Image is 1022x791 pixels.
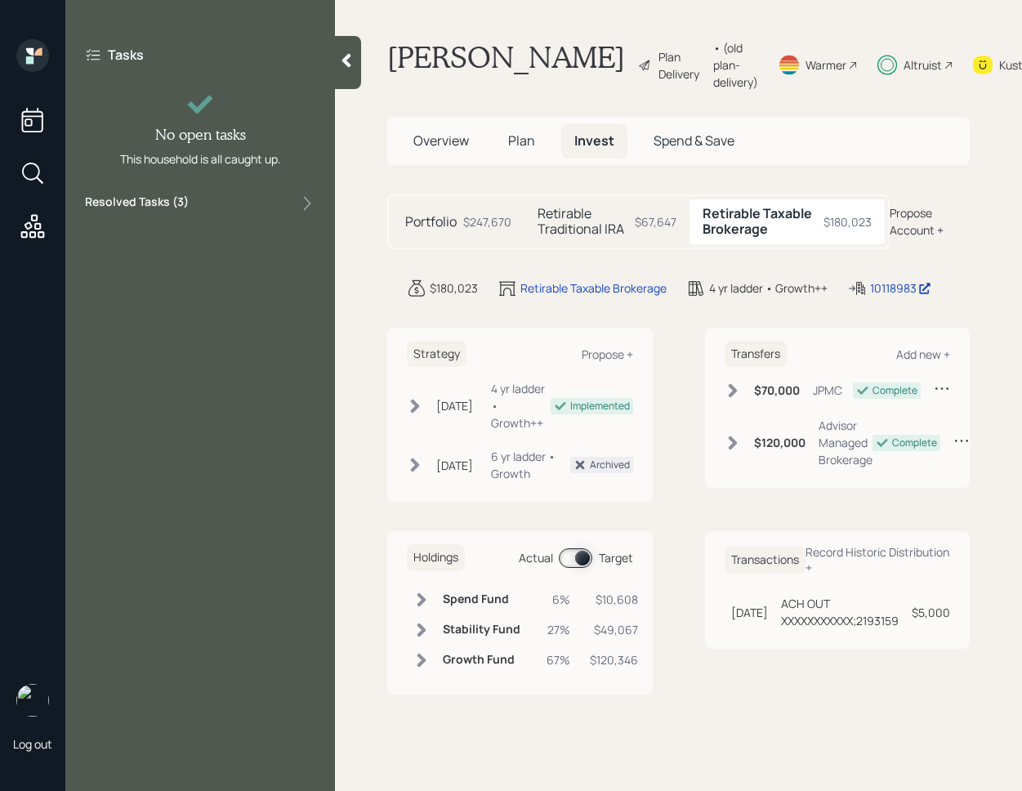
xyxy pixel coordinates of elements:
[896,346,950,362] div: Add new +
[155,126,246,144] h4: No open tasks
[547,621,570,638] div: 27%
[806,56,846,74] div: Warmer
[443,592,520,606] h6: Spend Fund
[436,457,473,474] div: [DATE]
[16,684,49,717] img: retirable_logo.png
[912,604,950,621] div: $5,000
[713,39,758,91] div: • (old plan-delivery)
[120,150,281,168] div: This household is all caught up.
[870,279,931,297] div: 10118983
[519,549,553,566] div: Actual
[590,621,638,638] div: $49,067
[754,436,806,450] h6: $120,000
[405,214,457,230] h5: Portfolio
[436,397,473,414] div: [DATE]
[491,448,570,482] div: 6 yr ladder • Growth
[725,547,806,574] h6: Transactions
[703,206,817,237] h5: Retirable Taxable Brokerage
[407,341,466,368] h6: Strategy
[599,549,633,566] div: Target
[806,544,951,575] div: Record Historic Distribution +
[85,194,189,213] label: Resolved Tasks ( 3 )
[387,39,625,91] h1: [PERSON_NAME]
[538,206,628,237] h5: Retirable Traditional IRA
[781,595,899,629] div: ACH OUT XXXXXXXXXXX;2193159
[754,384,800,398] h6: $70,000
[819,417,872,468] div: Advisor Managed Brokerage
[813,382,842,399] div: JPMC
[582,346,633,362] div: Propose +
[709,279,828,297] div: 4 yr ladder • Growth++
[520,279,667,297] div: Retirable Taxable Brokerage
[892,436,937,450] div: Complete
[430,279,478,297] div: $180,023
[890,204,970,239] div: Propose Account +
[904,56,942,74] div: Altruist
[590,458,630,472] div: Archived
[547,651,570,668] div: 67%
[443,623,520,637] h6: Stability Fund
[590,591,638,608] div: $10,608
[443,653,520,667] h6: Growth Fund
[654,132,734,150] span: Spend & Save
[407,544,465,571] h6: Holdings
[547,591,570,608] div: 6%
[658,48,705,83] div: Plan Delivery
[570,399,630,413] div: Implemented
[731,604,768,621] div: [DATE]
[823,213,872,230] div: $180,023
[491,380,551,431] div: 4 yr ladder • Growth++
[13,736,52,752] div: Log out
[725,341,787,368] h6: Transfers
[413,132,469,150] span: Overview
[463,213,511,230] div: $247,670
[590,651,638,668] div: $120,346
[108,46,144,64] label: Tasks
[635,213,676,230] div: $67,647
[508,132,535,150] span: Plan
[872,383,917,398] div: Complete
[574,132,614,150] span: Invest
